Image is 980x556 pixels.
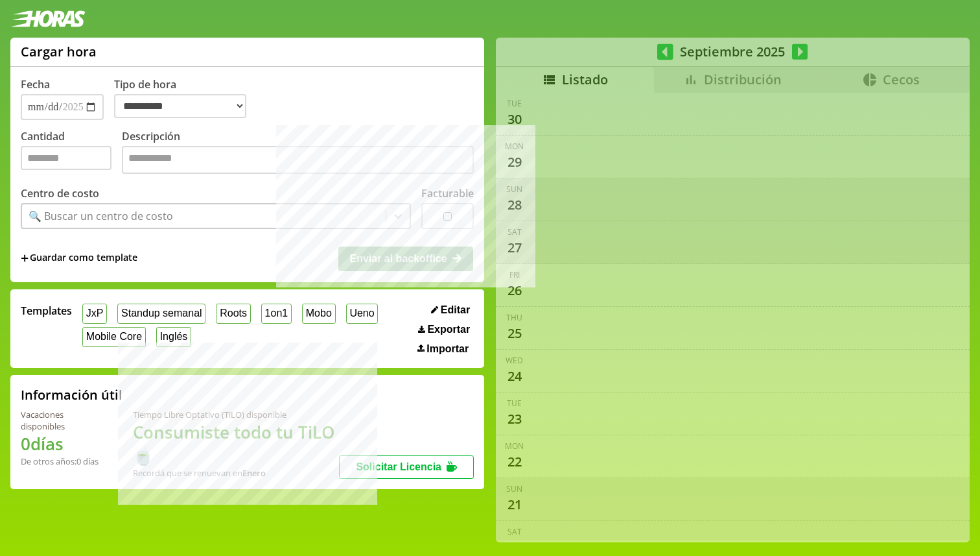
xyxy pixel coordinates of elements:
[156,327,191,347] button: Inglés
[114,77,257,120] label: Tipo de hora
[21,386,122,404] h2: Información útil
[414,323,474,336] button: Exportar
[117,304,205,324] button: Standup semanal
[133,409,340,420] div: Tiempo Libre Optativo (TiLO) disponible
[21,129,122,177] label: Cantidad
[21,251,29,265] span: +
[122,146,474,174] textarea: Descripción
[427,324,470,335] span: Exportar
[29,209,173,223] div: 🔍 Buscar un centro de costo
[21,455,102,467] div: De otros años: 0 días
[261,304,292,324] button: 1on1
[21,432,102,455] h1: 0 días
[133,420,340,467] h1: Consumiste todo tu TiLO 🍵
[10,10,86,27] img: logotipo
[356,461,441,472] span: Solicitar Licencia
[21,186,99,200] label: Centro de costo
[216,304,250,324] button: Roots
[242,467,266,479] b: Enero
[426,343,469,355] span: Importar
[427,304,474,317] button: Editar
[21,77,50,91] label: Fecha
[82,304,107,324] button: JxP
[21,409,102,432] div: Vacaciones disponibles
[21,43,97,60] h1: Cargar hora
[21,146,111,170] input: Cantidad
[122,129,474,177] label: Descripción
[133,467,340,479] div: Recordá que se renuevan en
[421,186,474,200] label: Facturable
[114,94,246,118] select: Tipo de hora
[339,455,474,479] button: Solicitar Licencia
[21,251,137,265] span: +Guardar como template
[21,304,72,318] span: Templates
[302,304,336,324] button: Mobo
[441,304,470,316] span: Editar
[346,304,379,324] button: Ueno
[82,327,146,347] button: Mobile Core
